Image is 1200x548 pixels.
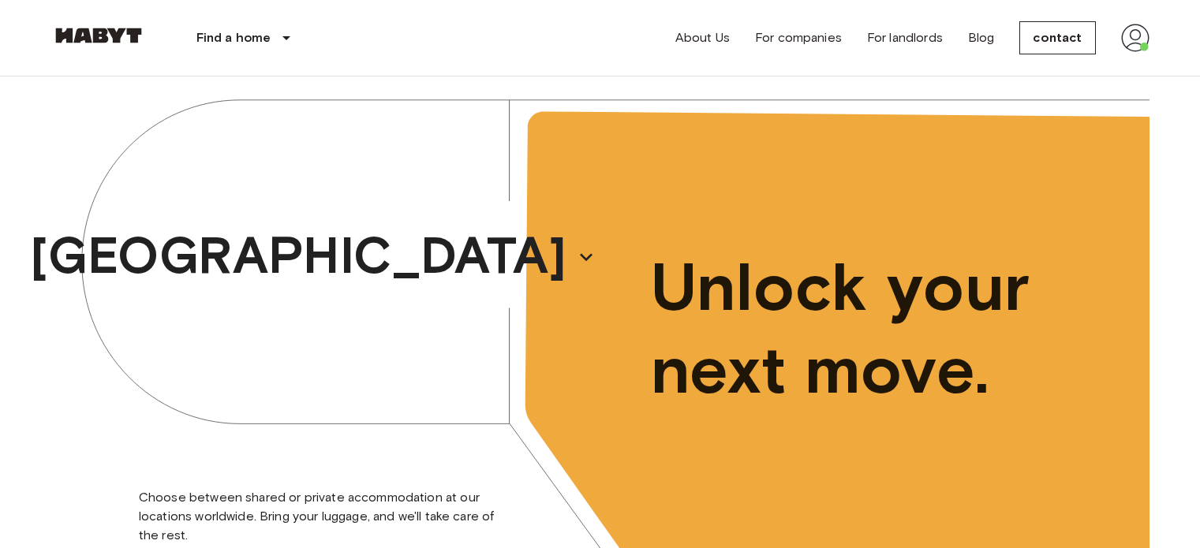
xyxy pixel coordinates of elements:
[651,246,1031,410] font: Unlock your next move.
[867,30,943,45] font: For landlords
[755,28,842,47] a: For companies
[1121,24,1150,52] img: avatar
[24,213,601,300] button: [GEOGRAPHIC_DATA]
[51,28,146,43] img: Habyt
[1019,21,1095,54] a: contact
[675,30,730,45] font: About Us
[968,30,995,45] font: Blog
[30,225,566,286] font: [GEOGRAPHIC_DATA]
[867,28,943,47] a: For landlords
[196,30,271,45] font: Find a home
[675,28,730,47] a: About Us
[755,30,842,45] font: For companies
[1033,30,1082,45] font: contact
[139,490,494,542] font: Choose between shared or private accommodation at our locations worldwide. Bring your luggage, an...
[968,28,995,47] a: Blog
